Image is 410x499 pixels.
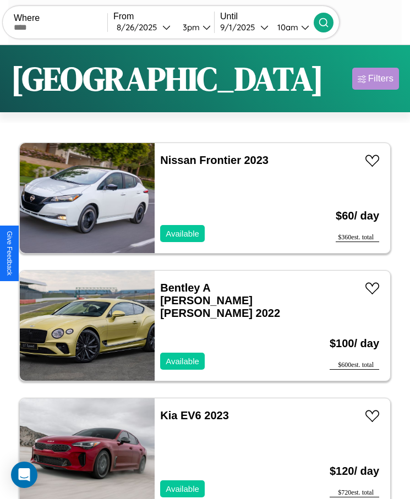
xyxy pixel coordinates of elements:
[174,21,214,33] button: 3pm
[330,489,379,497] div: $ 720 est. total
[11,56,324,101] h1: [GEOGRAPHIC_DATA]
[160,282,280,319] a: Bentley A [PERSON_NAME] [PERSON_NAME] 2022
[330,326,379,361] h3: $ 100 / day
[220,22,260,32] div: 9 / 1 / 2025
[272,22,301,32] div: 10am
[14,13,107,23] label: Where
[336,233,379,242] div: $ 360 est. total
[330,361,379,370] div: $ 600 est. total
[336,199,379,233] h3: $ 60 / day
[160,409,229,421] a: Kia EV6 2023
[6,231,13,276] div: Give Feedback
[166,481,199,496] p: Available
[166,354,199,369] p: Available
[113,21,174,33] button: 8/26/2025
[166,226,199,241] p: Available
[117,22,162,32] div: 8 / 26 / 2025
[352,68,399,90] button: Filters
[160,154,269,166] a: Nissan Frontier 2023
[11,462,37,488] div: Open Intercom Messenger
[330,454,379,489] h3: $ 120 / day
[368,73,393,84] div: Filters
[177,22,203,32] div: 3pm
[113,12,214,21] label: From
[220,12,314,21] label: Until
[269,21,314,33] button: 10am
